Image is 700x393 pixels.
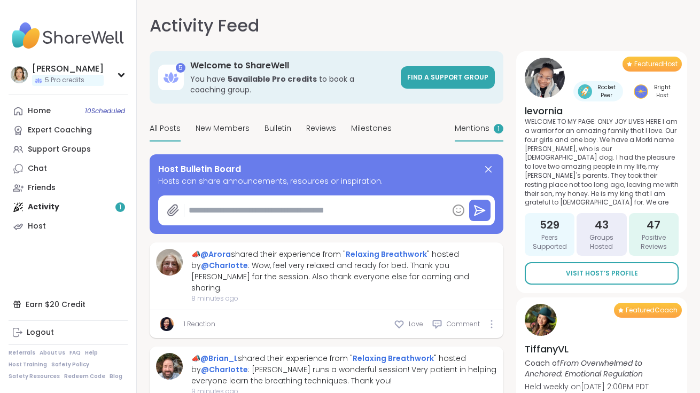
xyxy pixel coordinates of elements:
[650,83,674,99] span: Bright Host
[353,353,434,364] a: Relaxing Breathwork
[525,104,679,117] h4: levornia
[200,249,231,260] a: @Arora
[529,233,570,251] span: Peers Supported
[32,63,104,75] div: [PERSON_NAME]
[9,295,128,314] div: Earn $20 Credit
[346,249,427,260] a: Relaxing Breathwork
[525,304,557,336] img: TiffanyVL
[578,84,592,99] img: Rocket Peer
[64,373,105,380] a: Redeem Code
[525,58,565,98] img: levornia
[69,349,81,357] a: FAQ
[85,107,125,115] span: 10 Scheduled
[581,233,622,251] span: Groups Hosted
[160,317,174,331] img: JNae
[9,159,128,178] a: Chat
[525,262,679,285] a: Visit Host’s Profile
[566,269,638,278] span: Visit Host’s Profile
[595,217,609,232] span: 43
[525,117,679,207] p: WELCOME TO MY PAGE: ONLY JOY LIVES HERE I am a warrior for an amazing family that I love. Our fou...
[401,66,495,89] a: Find a support group
[9,349,35,357] a: Referrals
[156,249,183,276] img: Arora
[525,381,679,392] p: Held weekly on [DATE] 2:00PM PDT
[191,294,497,303] span: 8 minutes ago
[351,123,392,134] span: Milestones
[150,13,259,38] h1: Activity Feed
[158,176,495,187] span: Hosts can share announcements, resources or inspiration.
[306,123,336,134] span: Reviews
[634,60,678,68] span: Featured Host
[525,358,643,379] i: From Overwhelmed to Anchored: Emotional Regulation
[201,260,248,271] a: @CharIotte
[409,319,423,329] span: Love
[626,306,678,315] span: Featured Coach
[110,373,122,380] a: Blog
[525,358,679,379] p: Coach of
[9,101,128,121] a: Home10Scheduled
[200,353,238,364] a: @Brian_L
[647,217,660,232] span: 47
[191,249,497,294] div: 📣 shared their experience from " " hosted by : Wow, feel very relaxed and ready for bed. Thank yo...
[28,106,51,116] div: Home
[455,123,489,134] span: Mentions
[201,364,248,375] a: @CharIotte
[184,319,215,329] a: 1 Reaction
[196,123,250,134] span: New Members
[9,373,60,380] a: Safety Resources
[85,349,98,357] a: Help
[176,63,185,73] div: 5
[45,76,84,85] span: 5 Pro credits
[9,323,128,342] a: Logout
[228,74,317,84] b: 5 available Pro credit s
[11,66,28,83] img: Charlie_Lovewitch
[28,144,91,155] div: Support Groups
[28,221,46,232] div: Host
[156,353,183,380] img: Brian_L
[633,233,674,251] span: Positive Reviews
[497,124,500,133] span: 1
[150,123,181,134] span: All Posts
[190,60,394,72] h3: Welcome to ShareWell
[525,342,679,356] h4: TiffanyVL
[9,121,128,140] a: Expert Coaching
[594,83,619,99] span: Rocket Peer
[265,123,291,134] span: Bulletin
[190,74,394,95] h3: You have to book a coaching group.
[9,140,128,159] a: Support Groups
[158,163,241,176] span: Host Bulletin Board
[28,183,56,193] div: Friends
[634,84,648,99] img: Bright Host
[447,319,480,329] span: Comment
[9,361,47,368] a: Host Training
[27,327,54,338] div: Logout
[407,73,488,82] span: Find a support group
[9,217,128,236] a: Host
[9,17,128,54] img: ShareWell Nav Logo
[540,217,559,232] span: 529
[40,349,65,357] a: About Us
[191,353,497,387] div: 📣 shared their experience from " " hosted by : [PERSON_NAME] runs a wonderful session! Very patie...
[28,163,47,174] div: Chat
[28,125,92,136] div: Expert Coaching
[9,178,128,198] a: Friends
[51,361,89,368] a: Safety Policy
